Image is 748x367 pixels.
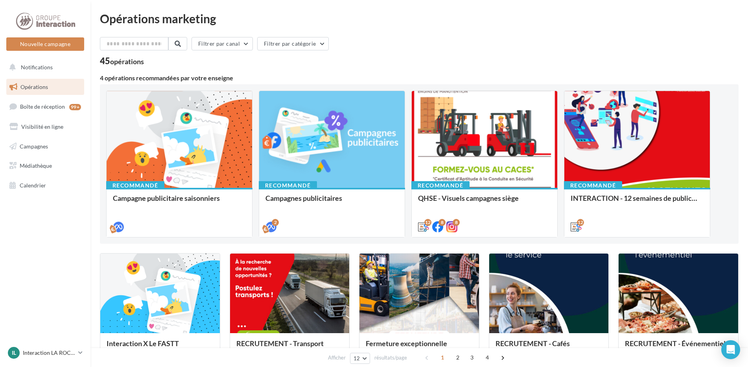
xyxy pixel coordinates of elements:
[20,83,48,90] span: Opérations
[106,181,164,190] div: Recommandé
[721,340,740,359] div: Open Intercom Messenger
[436,351,449,364] span: 1
[69,104,81,110] div: 99+
[110,58,144,65] div: opérations
[5,98,86,115] a: Boîte de réception99+
[20,103,65,110] span: Boîte de réception
[354,355,360,361] span: 12
[451,351,464,364] span: 2
[107,339,214,355] div: Interaction X Le FASTT
[571,194,704,210] div: INTERACTION - 12 semaines de publication
[100,57,144,65] div: 45
[265,194,398,210] div: Campagnes publicitaires
[5,177,86,194] a: Calendrier
[257,37,329,50] button: Filtrer par catégorie
[564,181,622,190] div: Recommandé
[5,79,86,95] a: Opérations
[236,339,343,355] div: RECRUTEMENT - Transport
[424,219,431,226] div: 12
[438,219,446,226] div: 8
[366,339,473,355] div: Fermeture exceptionnelle
[100,75,739,81] div: 4 opérations recommandées par votre enseigne
[350,353,370,364] button: 12
[5,158,86,174] a: Médiathèque
[496,339,602,355] div: RECRUTEMENT - Cafés
[577,219,584,226] div: 12
[411,181,470,190] div: Recommandé
[481,351,494,364] span: 4
[259,181,317,190] div: Recommandé
[20,143,48,149] span: Campagnes
[6,37,84,51] button: Nouvelle campagne
[113,194,246,210] div: Campagne publicitaire saisonniers
[23,349,75,357] p: Interaction LA ROCHE SUR YON
[625,339,732,355] div: RECRUTEMENT - Événementiel
[418,194,551,210] div: QHSE - Visuels campagnes siège
[328,354,346,361] span: Afficher
[453,219,460,226] div: 8
[374,354,407,361] span: résultats/page
[5,59,83,76] button: Notifications
[21,64,53,70] span: Notifications
[12,349,16,357] span: IL
[100,13,739,24] div: Opérations marketing
[20,182,46,189] span: Calendrier
[192,37,253,50] button: Filtrer par canal
[6,345,84,360] a: IL Interaction LA ROCHE SUR YON
[466,351,478,364] span: 3
[272,219,279,226] div: 2
[21,123,63,130] span: Visibilité en ligne
[20,162,52,169] span: Médiathèque
[5,119,86,135] a: Visibilité en ligne
[5,138,86,155] a: Campagnes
